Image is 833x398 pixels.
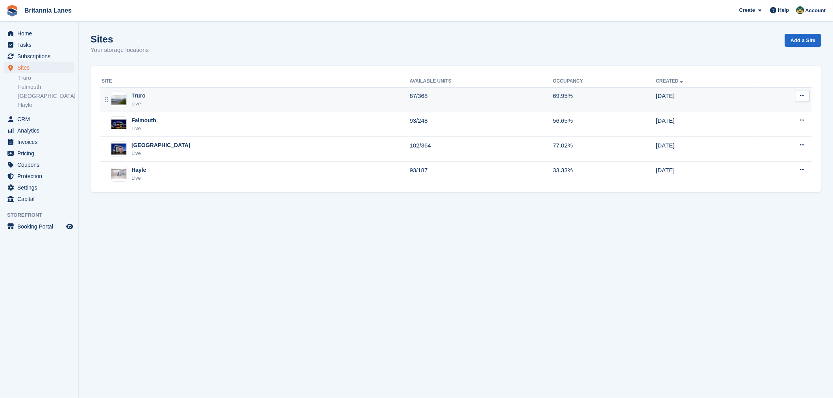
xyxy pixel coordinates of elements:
[4,136,74,147] a: menu
[6,5,18,17] img: stora-icon-8386f47178a22dfd0bd8f6a31ec36ba5ce8667c1dd55bd0f319d3a0aa187defe.svg
[410,75,553,88] th: Available Units
[553,87,656,112] td: 69.95%
[65,222,74,231] a: Preview store
[17,182,65,193] span: Settings
[111,144,126,155] img: Image of Exeter site
[17,28,65,39] span: Home
[410,137,553,162] td: 102/364
[18,92,74,100] a: [GEOGRAPHIC_DATA]
[111,120,126,129] img: Image of Falmouth site
[4,51,74,62] a: menu
[553,75,656,88] th: Occupancy
[131,116,156,125] div: Falmouth
[17,171,65,182] span: Protection
[111,95,126,105] img: Image of Truro site
[4,62,74,73] a: menu
[4,39,74,50] a: menu
[100,75,410,88] th: Site
[785,34,821,47] a: Add a Site
[17,62,65,73] span: Sites
[796,6,804,14] img: Nathan Kellow
[4,193,74,205] a: menu
[656,137,755,162] td: [DATE]
[410,112,553,137] td: 93/248
[17,136,65,147] span: Invoices
[131,174,146,182] div: Live
[4,148,74,159] a: menu
[17,221,65,232] span: Booking Portal
[131,141,191,149] div: [GEOGRAPHIC_DATA]
[4,114,74,125] a: menu
[17,193,65,205] span: Capital
[739,6,755,14] span: Create
[21,4,75,17] a: Britannia Lanes
[17,51,65,62] span: Subscriptions
[553,162,656,186] td: 33.33%
[4,159,74,170] a: menu
[131,149,191,157] div: Live
[111,169,126,179] img: Image of Hayle site
[131,92,146,100] div: Truro
[656,162,755,186] td: [DATE]
[17,159,65,170] span: Coupons
[4,221,74,232] a: menu
[553,137,656,162] td: 77.02%
[131,125,156,133] div: Live
[553,112,656,137] td: 56.65%
[131,100,146,108] div: Live
[4,182,74,193] a: menu
[410,87,553,112] td: 87/368
[656,78,685,84] a: Created
[7,211,78,219] span: Storefront
[91,34,149,44] h1: Sites
[17,114,65,125] span: CRM
[91,46,149,55] p: Your storage locations
[4,28,74,39] a: menu
[4,125,74,136] a: menu
[778,6,789,14] span: Help
[17,148,65,159] span: Pricing
[18,83,74,91] a: Falmouth
[656,112,755,137] td: [DATE]
[131,166,146,174] div: Hayle
[18,101,74,109] a: Hayle
[410,162,553,186] td: 93/187
[656,87,755,112] td: [DATE]
[17,125,65,136] span: Analytics
[805,7,826,15] span: Account
[4,171,74,182] a: menu
[18,74,74,82] a: Truro
[17,39,65,50] span: Tasks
